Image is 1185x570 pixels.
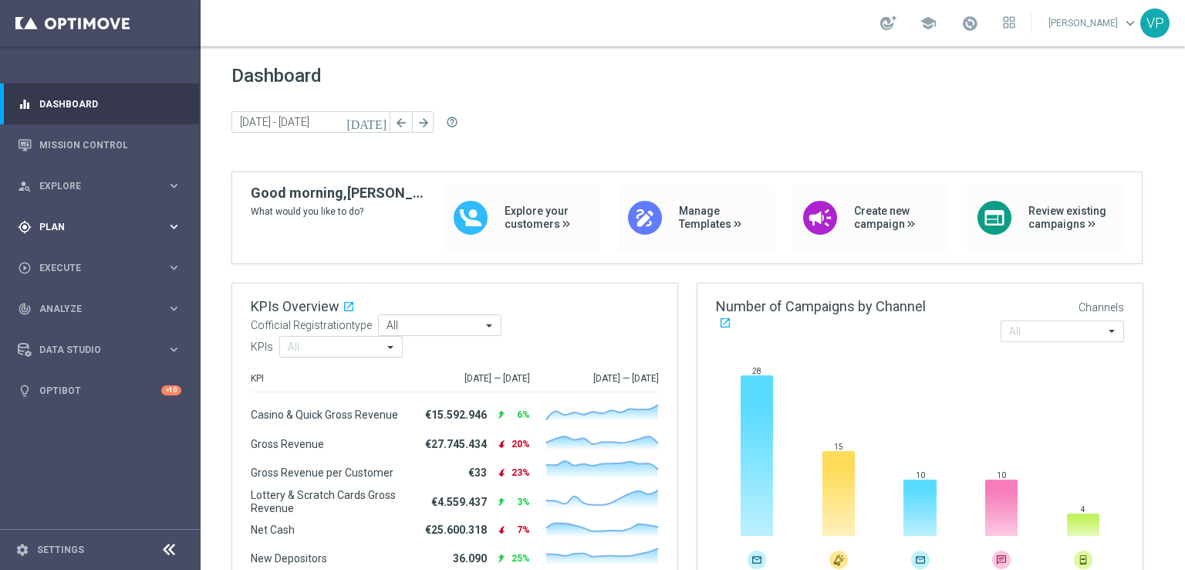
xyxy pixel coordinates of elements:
[17,385,182,397] button: lightbulb Optibot +10
[39,83,181,124] a: Dashboard
[17,344,182,356] button: Data Studio keyboard_arrow_right
[167,301,181,316] i: keyboard_arrow_right
[17,262,182,274] button: play_circle_outline Execute keyboard_arrow_right
[17,303,182,315] button: track_changes Analyze keyboard_arrow_right
[18,124,181,165] div: Mission Control
[18,220,32,234] i: gps_fixed
[18,97,32,111] i: equalizer
[39,222,167,232] span: Plan
[1047,12,1140,35] a: [PERSON_NAME]keyboard_arrow_down
[1122,15,1139,32] span: keyboard_arrow_down
[39,182,167,191] span: Explore
[17,98,182,110] button: equalizer Dashboard
[1140,8,1170,38] div: VP
[39,370,161,411] a: Optibot
[18,261,32,275] i: play_circle_outline
[18,302,32,316] i: track_changes
[167,260,181,275] i: keyboard_arrow_right
[167,342,181,357] i: keyboard_arrow_right
[18,384,32,398] i: lightbulb
[18,179,32,193] i: person_search
[18,220,167,234] div: Plan
[17,221,182,233] button: gps_fixed Plan keyboard_arrow_right
[39,124,181,165] a: Mission Control
[17,180,182,192] button: person_search Explore keyboard_arrow_right
[161,385,181,395] div: +10
[39,263,167,273] span: Execute
[15,543,29,557] i: settings
[18,83,181,124] div: Dashboard
[18,179,167,193] div: Explore
[167,178,181,193] i: keyboard_arrow_right
[18,302,167,316] div: Analyze
[17,139,182,151] button: Mission Control
[39,304,167,314] span: Analyze
[18,370,181,411] div: Optibot
[18,261,167,275] div: Execute
[920,15,937,32] span: school
[167,219,181,234] i: keyboard_arrow_right
[39,345,167,355] span: Data Studio
[18,343,167,357] div: Data Studio
[37,545,84,555] a: Settings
